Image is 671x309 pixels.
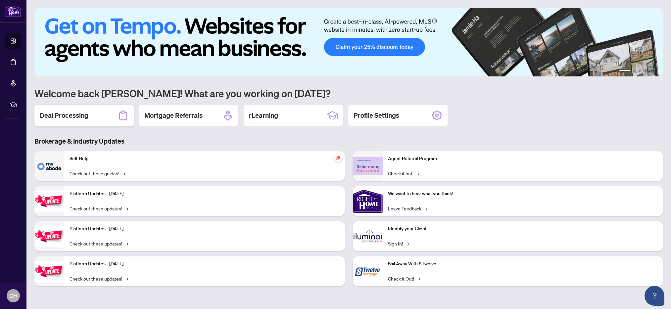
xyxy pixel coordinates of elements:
[70,205,128,212] a: Check out these updates!→
[70,275,128,282] a: Check out these updates!→
[34,137,663,146] h3: Brokerage & Industry Updates
[34,191,64,211] img: Platform Updates - July 21, 2025
[144,111,203,120] h2: Mortgage Referrals
[34,261,64,282] img: Platform Updates - June 23, 2025
[388,190,658,198] p: We want to hear what you think!
[388,205,427,212] a: Leave Feedback→
[633,70,635,72] button: 2
[424,205,427,212] span: →
[388,225,658,233] p: Identify your Client
[638,70,641,72] button: 3
[70,190,340,198] p: Platform Updates - [DATE]
[125,205,128,212] span: →
[34,87,663,100] h1: Welcome back [PERSON_NAME]! What are you working on [DATE]?
[406,240,409,247] span: →
[70,170,125,177] a: Check out these guides!→
[70,260,340,268] p: Platform Updates - [DATE]
[354,111,399,120] h2: Profile Settings
[34,8,663,76] img: Slide 0
[416,170,419,177] span: →
[388,275,420,282] a: Check it Out!→
[619,70,630,72] button: 1
[643,70,646,72] button: 4
[40,111,88,120] h2: Deal Processing
[125,240,128,247] span: →
[417,275,420,282] span: →
[70,225,340,233] p: Platform Updates - [DATE]
[70,240,128,247] a: Check out these updates!→
[9,291,18,300] span: CH
[645,286,664,306] button: Open asap
[353,157,383,175] img: Agent Referral Program
[353,186,383,216] img: We want to hear what you think!
[654,70,656,72] button: 6
[334,154,342,162] span: pushpin
[5,5,21,17] img: logo
[70,155,340,162] p: Self-Help
[648,70,651,72] button: 5
[353,256,383,286] img: Sail Away With 8Twelve
[34,151,64,181] img: Self-Help
[122,170,125,177] span: →
[353,221,383,251] img: Identify your Client
[249,111,278,120] h2: rLearning
[34,226,64,246] img: Platform Updates - July 8, 2025
[388,260,658,268] p: Sail Away With 8Twelve
[388,240,409,247] a: Sign In!→
[388,170,419,177] a: Check it out!→
[125,275,128,282] span: →
[388,155,658,162] p: Agent Referral Program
